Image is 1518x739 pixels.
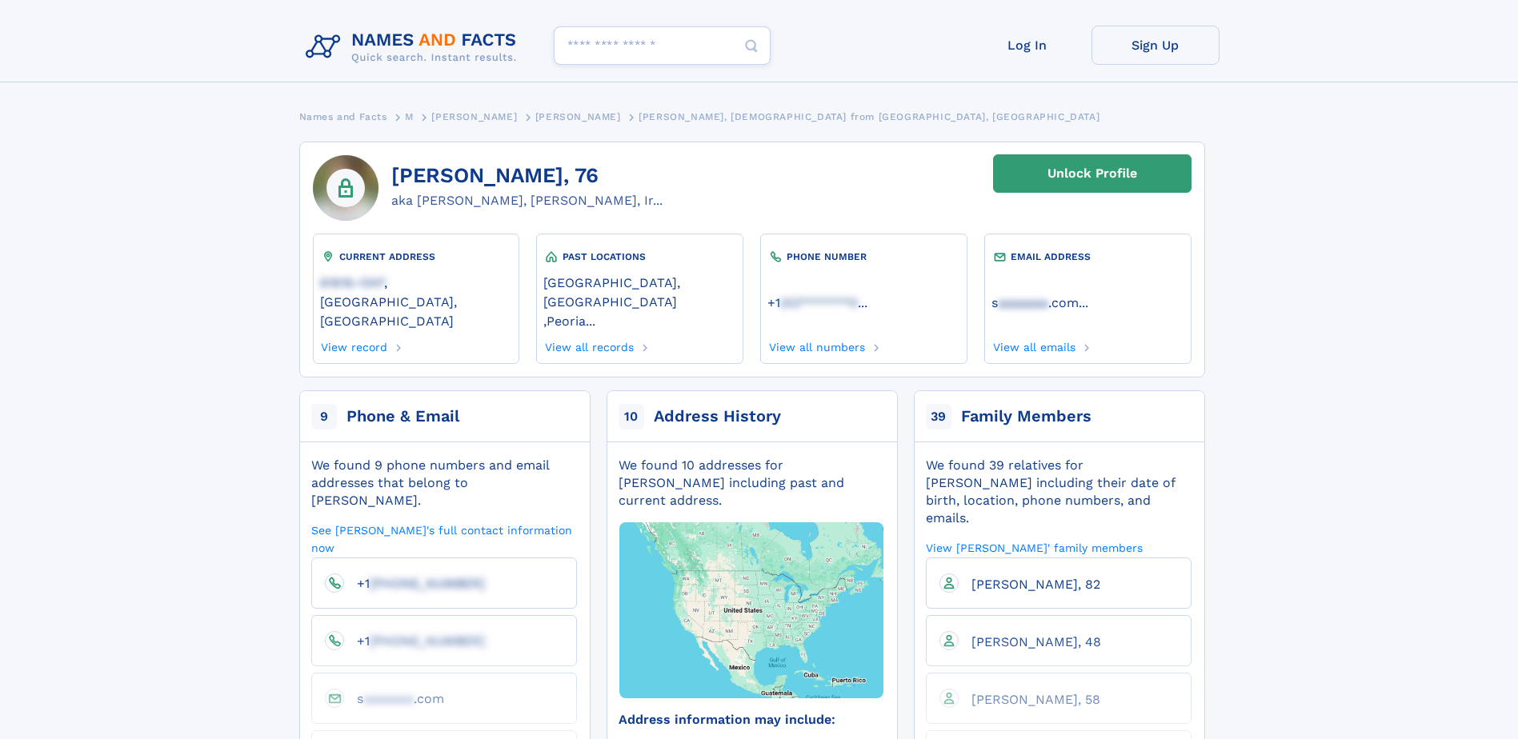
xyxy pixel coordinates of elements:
[926,540,1143,555] a: View [PERSON_NAME]' family members
[320,249,512,265] div: CURRENT ADDRESS
[991,249,1184,265] div: EMAIL ADDRESS
[543,336,634,354] a: View all records
[431,111,517,122] span: [PERSON_NAME]
[311,522,577,555] a: See [PERSON_NAME]'s full contact information now
[971,577,1100,592] span: [PERSON_NAME], 82
[619,711,884,729] div: Address information may include:
[547,312,595,329] a: Peoria...
[959,691,1100,706] a: [PERSON_NAME], 58
[554,26,771,65] input: search input
[619,404,644,429] span: 10
[405,106,414,126] a: M
[320,274,512,329] a: 61616-1347, [GEOGRAPHIC_DATA], [GEOGRAPHIC_DATA]
[963,26,1091,65] a: Log In
[991,336,1075,354] a: View all emails
[346,405,459,428] div: Phone & Email
[971,692,1100,707] span: [PERSON_NAME], 58
[344,633,485,648] a: +1[PHONE_NUMBER]
[926,404,951,429] span: 39
[311,457,577,509] div: We found 9 phone numbers and email addresses that belong to [PERSON_NAME].
[311,404,337,429] span: 9
[299,106,387,126] a: Names and Facts
[320,336,388,354] a: View record
[535,111,621,122] span: [PERSON_NAME]
[405,111,414,122] span: M
[998,295,1048,310] span: aaaaaaa
[370,633,485,649] span: [PHONE_NUMBER]
[991,295,1184,310] a: ...
[344,690,444,705] a: saaaaaaa.com
[543,265,735,336] div: ,
[961,405,1091,428] div: Family Members
[344,575,485,590] a: +1[PHONE_NUMBER]
[391,191,663,210] div: aka [PERSON_NAME], [PERSON_NAME], Ir...
[639,111,1099,122] span: [PERSON_NAME], [DEMOGRAPHIC_DATA] from [GEOGRAPHIC_DATA], [GEOGRAPHIC_DATA]
[926,457,1192,527] div: We found 39 relatives for [PERSON_NAME] including their date of birth, location, phone numbers, a...
[299,26,530,69] img: Logo Names and Facts
[1091,26,1220,65] a: Sign Up
[320,275,384,290] span: 61616-1347
[535,106,621,126] a: [PERSON_NAME]
[767,336,865,354] a: View all numbers
[732,26,771,66] button: Search Button
[391,164,663,188] h1: [PERSON_NAME], 76
[959,576,1100,591] a: [PERSON_NAME], 82
[959,633,1101,649] a: [PERSON_NAME], 48
[431,106,517,126] a: [PERSON_NAME]
[363,691,414,706] span: aaaaaaa
[993,154,1192,193] a: Unlock Profile
[767,295,959,310] a: ...
[767,249,959,265] div: PHONE NUMBER
[370,576,485,591] span: [PHONE_NUMBER]
[619,457,884,509] div: We found 10 addresses for [PERSON_NAME] including past and current address.
[971,634,1101,649] span: [PERSON_NAME], 48
[654,405,781,428] div: Address History
[991,294,1079,310] a: saaaaaaa.com
[1047,155,1137,192] div: Unlock Profile
[543,274,735,310] a: [GEOGRAPHIC_DATA], [GEOGRAPHIC_DATA]
[543,249,735,265] div: PAST LOCATIONS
